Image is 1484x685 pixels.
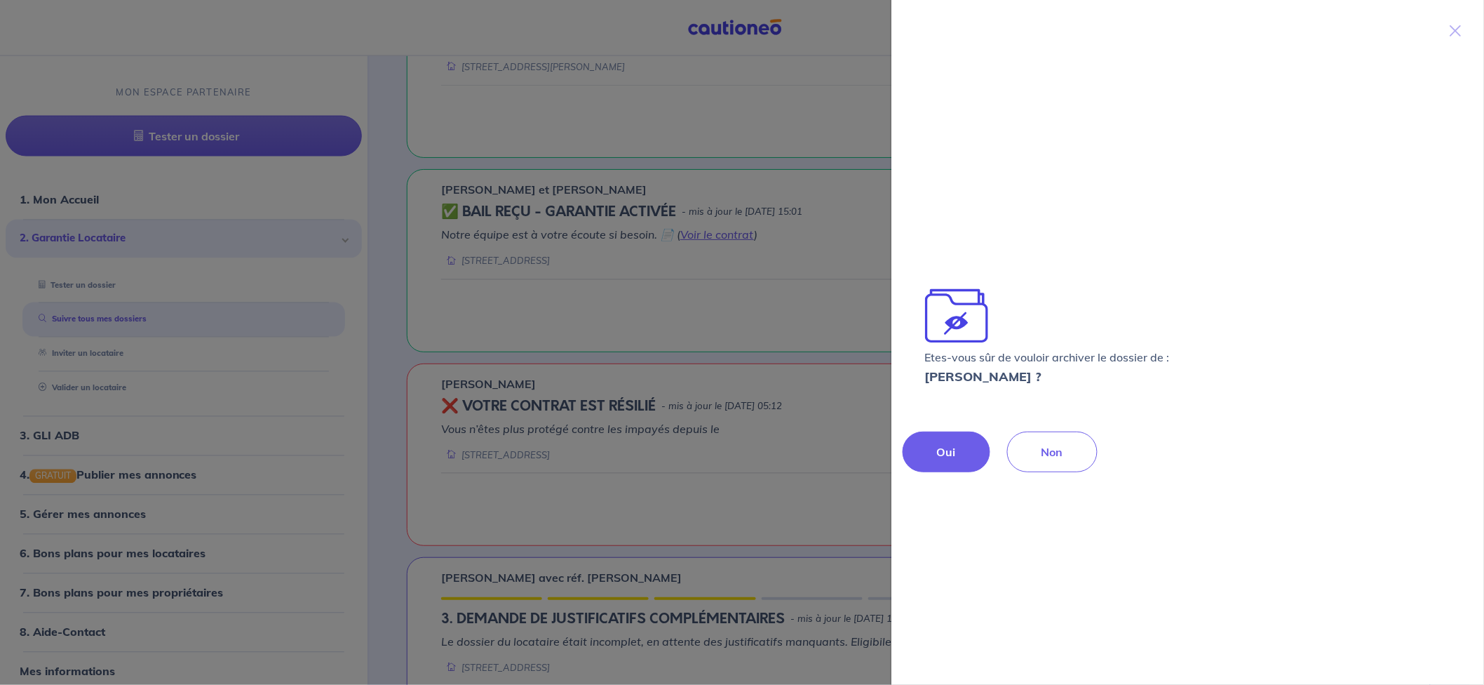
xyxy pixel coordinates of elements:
button: Close [1445,17,1467,39]
strong: [PERSON_NAME] ? [925,368,1042,385]
p: Oui [937,444,956,460]
img: archivate [925,284,989,347]
button: Non [1007,432,1098,472]
button: Oui [903,432,990,472]
p: Non [1041,444,1063,460]
p: Etes-vous sûr de vouloir archiver le dossier de : [925,347,1170,387]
